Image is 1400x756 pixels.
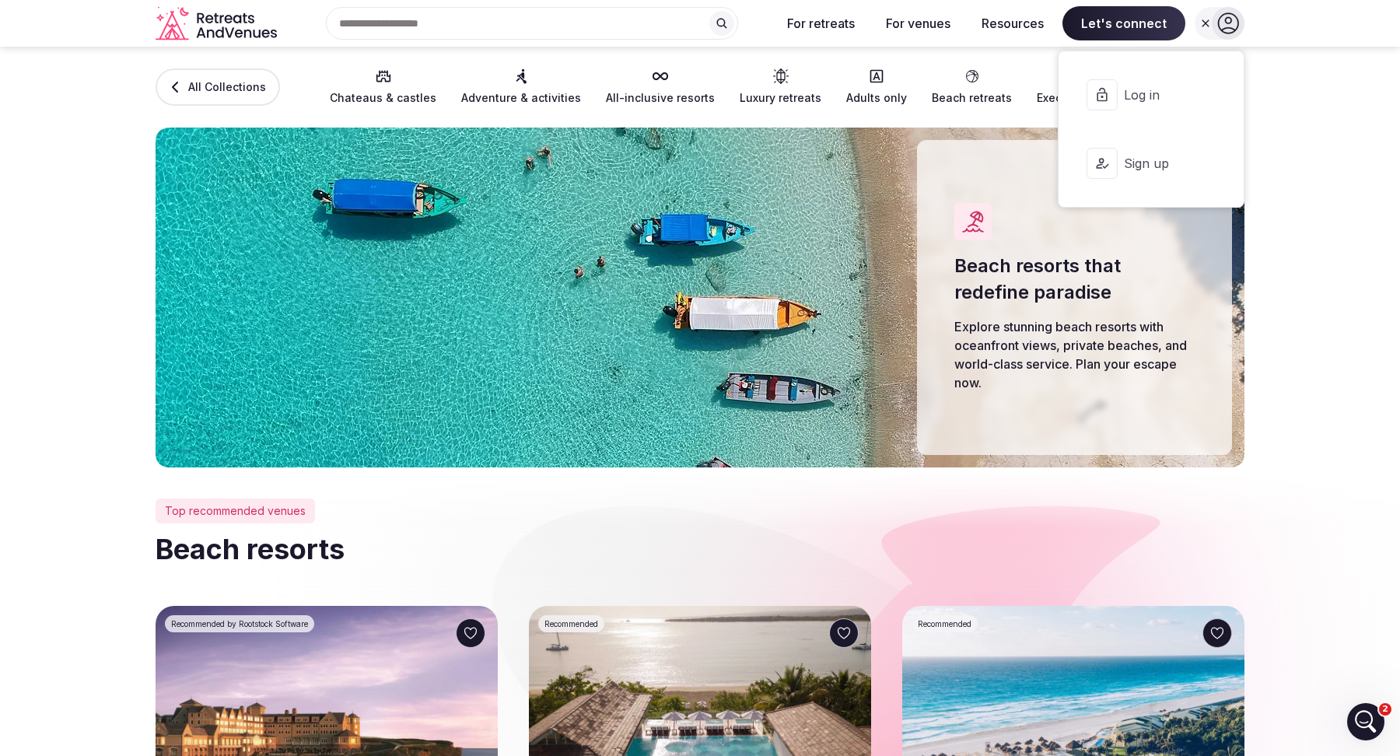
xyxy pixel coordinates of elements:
[156,6,280,41] svg: Retreats and Venues company logo
[606,90,715,106] span: All-inclusive resorts
[330,68,436,106] a: Chateaus & castles
[538,615,604,632] div: Recommended
[330,90,436,106] span: Chateaus & castles
[1037,90,1135,106] span: Executive retreats
[156,128,1244,467] img: Beach resorts
[1071,64,1231,126] button: Log in
[1062,6,1185,40] span: Let's connect
[171,618,308,629] span: Recommended by Rootstock Software
[932,68,1012,106] a: Beach retreats
[1379,703,1391,716] span: 2
[954,317,1195,392] p: Explore stunning beach resorts with oceanfront views, private beaches, and world-class service. P...
[156,499,315,523] div: Top recommended venues
[954,253,1195,305] h1: Beach resorts that redefine paradise
[156,6,280,41] a: Visit the homepage
[969,6,1056,40] button: Resources
[918,618,971,629] span: Recommended
[912,615,978,632] div: Recommended
[873,6,963,40] button: For venues
[544,618,598,629] span: Recommended
[1124,86,1199,103] span: Log in
[156,68,280,106] a: All Collections
[740,68,821,106] a: Luxury retreats
[156,530,1244,569] h2: Beach resorts
[740,90,821,106] span: Luxury retreats
[461,90,581,106] span: Adventure & activities
[846,90,907,106] span: Adults only
[188,79,266,95] span: All Collections
[165,615,314,632] div: Recommended by Rootstock Software
[606,68,715,106] a: All-inclusive resorts
[932,90,1012,106] span: Beach retreats
[1124,155,1199,172] span: Sign up
[775,6,867,40] button: For retreats
[1347,703,1384,740] iframe: Intercom live chat
[1037,68,1135,106] a: Executive retreats
[1071,132,1231,194] button: Sign up
[846,68,907,106] a: Adults only
[461,68,581,106] a: Adventure & activities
